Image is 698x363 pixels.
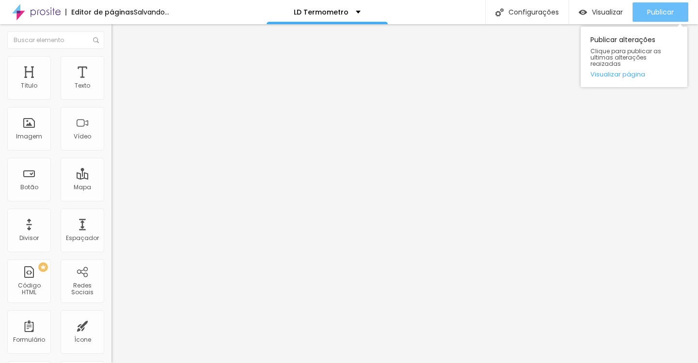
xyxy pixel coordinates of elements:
[579,8,587,16] img: view-1.svg
[63,282,101,296] div: Redes Sociais
[10,282,48,296] div: Código HTML
[75,82,90,89] div: Texto
[16,133,42,140] div: Imagem
[647,8,674,16] span: Publicar
[569,2,633,22] button: Visualizar
[134,9,169,15] div: Salvando...
[592,8,623,16] span: Visualizar
[66,235,99,242] div: Espaçador
[7,31,104,49] input: Buscar elemento
[93,37,99,43] img: Icone
[581,27,687,87] div: Publicar alterações
[294,9,349,15] p: LD Termometro
[74,133,91,140] div: Vídeo
[20,184,38,191] div: Botão
[590,71,678,77] a: Visualizar página
[21,82,37,89] div: Título
[495,8,504,16] img: Icone
[111,24,698,363] iframe: Editor
[74,336,91,343] div: Ícone
[13,336,45,343] div: Formulário
[19,235,39,242] div: Divisor
[74,184,91,191] div: Mapa
[65,9,134,15] div: Editor de páginas
[590,48,678,67] span: Clique para publicar as ultimas alterações reaizadas
[633,2,688,22] button: Publicar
